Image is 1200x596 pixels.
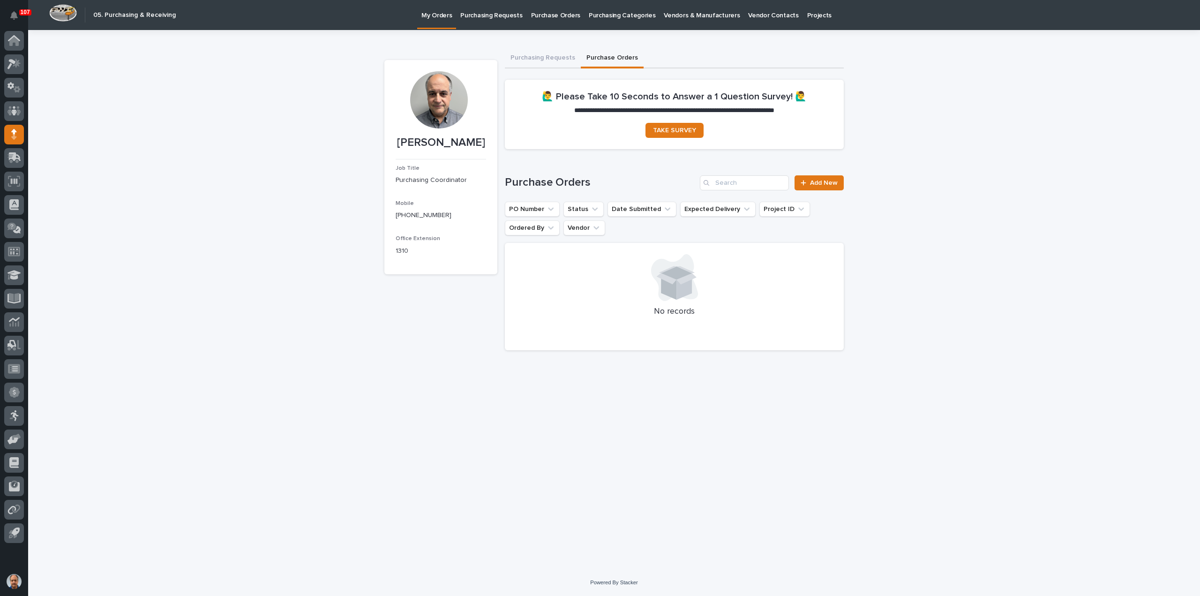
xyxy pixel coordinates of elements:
[759,202,810,217] button: Project ID
[12,11,24,26] div: Notifications107
[4,572,24,591] button: users-avatar
[505,49,581,68] button: Purchasing Requests
[563,202,604,217] button: Status
[645,123,704,138] a: TAKE SURVEY
[680,202,756,217] button: Expected Delivery
[21,9,30,15] p: 107
[93,11,176,19] h2: 05. Purchasing & Receiving
[810,180,838,186] span: Add New
[396,201,414,206] span: Mobile
[4,6,24,25] button: Notifications
[653,127,696,134] span: TAKE SURVEY
[505,176,696,189] h1: Purchase Orders
[505,220,560,235] button: Ordered By
[581,49,644,68] button: Purchase Orders
[396,236,440,241] span: Office Extension
[516,307,832,317] p: No records
[396,175,486,185] p: Purchasing Coordinator
[396,136,486,150] p: [PERSON_NAME]
[607,202,676,217] button: Date Submitted
[505,202,560,217] button: PO Number
[396,212,451,219] a: [PHONE_NUMBER]
[49,4,77,22] img: Workspace Logo
[590,580,637,585] a: Powered By Stacker
[563,220,605,235] button: Vendor
[795,175,844,190] a: Add New
[396,246,486,256] p: 1310
[542,91,807,102] h2: 🙋‍♂️ Please Take 10 Seconds to Answer a 1 Question Survey! 🙋‍♂️
[396,166,420,171] span: Job Title
[700,175,789,190] input: Search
